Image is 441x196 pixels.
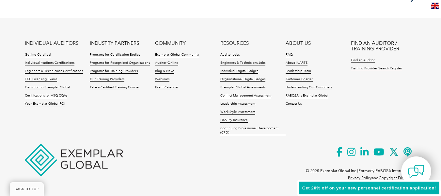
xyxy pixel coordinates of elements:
[286,94,328,98] a: RABQSA is Exemplar Global
[10,182,44,196] a: BACK TO TOP
[220,85,265,90] a: Exemplar Global Assessments
[220,126,286,135] a: Continuing Professional Development (CPD)
[25,102,65,106] a: Your Exemplar Global ROI
[25,85,70,90] a: Transition to Exemplar Global
[431,3,439,9] img: en
[351,41,416,52] a: FIND AN AUDITOR / TRAINING PROVIDER
[155,85,178,90] a: Event Calendar
[25,41,78,46] a: INDIVIDUAL AUDITORS
[286,77,313,82] a: Customer Charter
[408,163,424,180] img: contact-chat.png
[220,77,265,82] a: Organizational Digital Badges
[220,61,265,65] a: Engineers & Technicians Jobs
[348,174,417,182] p: and
[286,102,302,106] a: Contact Us
[351,66,402,71] a: Training Provider Search Register
[155,61,178,65] a: Auditor Online
[220,94,271,98] a: Conflict Management Assessment
[90,69,138,74] a: Programs for Training Providers
[25,144,123,176] img: Exemplar Global
[90,41,139,46] a: INDUSTRY PARTNERS
[90,53,140,57] a: Programs for Certification Bodies
[155,41,186,46] a: COMMUNITY
[220,53,240,57] a: Auditor Jobs
[90,77,124,82] a: Our Training Providers
[286,69,311,74] a: Leadership Team
[348,176,372,180] a: Privacy Policy
[25,69,83,74] a: Engineers & Technicians Certifications
[220,69,258,74] a: Individual Digital Badges
[220,118,248,123] a: Liability Insurance
[302,186,436,190] span: Get 20% off on your new personnel certification application!
[220,102,255,106] a: Leadership Assessment
[306,167,417,174] p: © 2025 Exemplar Global Inc (Formerly RABQSA International).
[90,85,139,90] a: Take a Certified Training Course
[351,58,375,63] a: Find an Auditor
[286,53,292,57] a: FAQ
[25,53,51,57] a: Getting Certified
[155,77,169,82] a: Webinars
[90,61,150,65] a: Programs for Recognized Organizations
[155,69,174,74] a: Blog & News
[25,77,57,82] a: FCC Licensing Exams
[286,61,307,65] a: About iNARTE
[155,53,199,57] a: Exemplar Global Community
[379,176,417,180] a: Copyright Disclaimer
[25,94,67,98] a: Certifications for ASQ CQAs
[286,85,332,90] a: Understanding Our Customers
[286,41,311,46] a: ABOUT US
[25,61,74,65] a: Individual Auditors Certifications
[220,41,249,46] a: RESOURCES
[220,110,255,115] a: Work Style Assessment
